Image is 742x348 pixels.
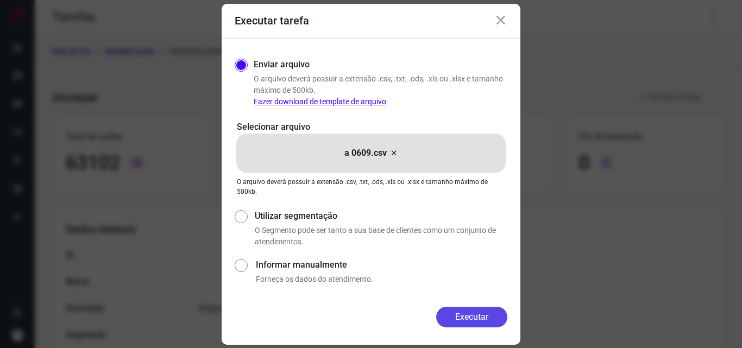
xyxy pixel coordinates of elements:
label: Utilizar segmentação [255,210,507,223]
p: O arquivo deverá possuir a extensão .csv, .txt, .ods, .xls ou .xlsx e tamanho máximo de 500kb. [237,177,505,197]
label: Enviar arquivo [254,58,310,71]
p: Selecionar arquivo [237,121,505,134]
label: Informar manualmente [256,258,507,271]
p: a 0609.csv [344,147,387,160]
p: O Segmento pode ser tanto a sua base de clientes como um conjunto de atendimentos. [255,225,507,248]
p: O arquivo deverá possuir a extensão .csv, .txt, .ods, .xls ou .xlsx e tamanho máximo de 500kb. [254,73,507,107]
p: Forneça os dados do atendimento. [256,274,507,285]
h3: Executar tarefa [235,14,309,27]
a: Fazer download de template de arquivo [254,97,386,106]
button: Executar [436,307,507,327]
